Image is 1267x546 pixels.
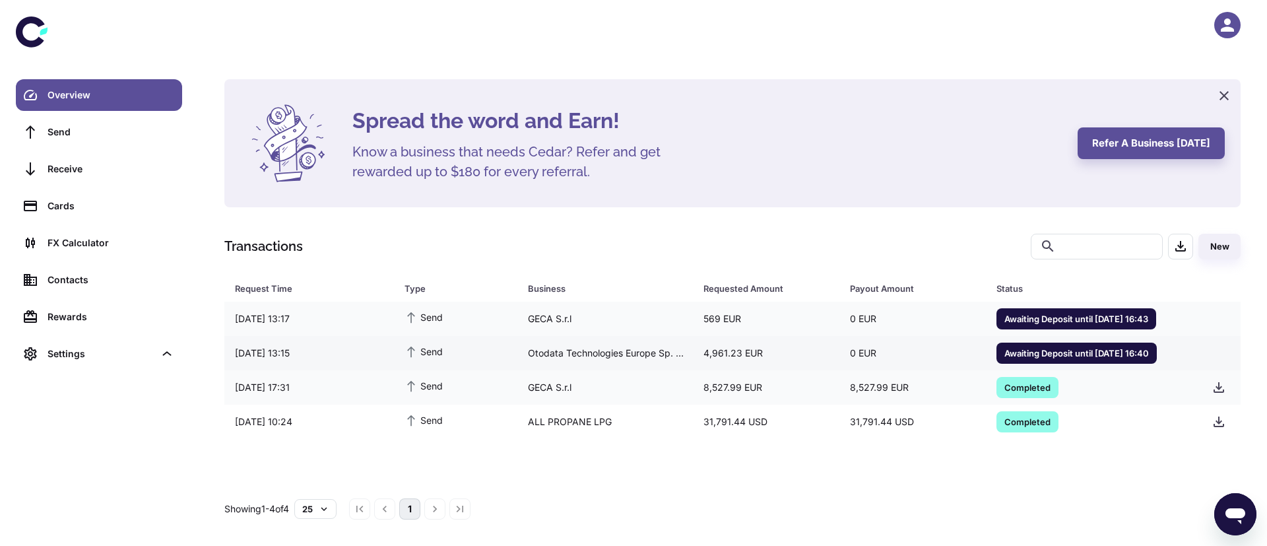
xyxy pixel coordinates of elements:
[693,375,839,400] div: 8,527.99 EUR
[517,341,693,366] div: Otodata Technologies Europe Sp. z o.o
[352,105,1062,137] h4: Spread the word and Earn!
[839,375,986,400] div: 8,527.99 EUR
[48,310,174,324] div: Rewards
[996,279,1186,298] span: Status
[48,273,174,287] div: Contacts
[405,310,443,324] span: Send
[48,347,154,361] div: Settings
[16,190,182,222] a: Cards
[224,375,394,400] div: [DATE] 17:31
[16,116,182,148] a: Send
[16,153,182,185] a: Receive
[352,142,682,182] h5: Know a business that needs Cedar? Refer and get rewarded up to $180 for every referral.
[996,346,1157,359] span: Awaiting Deposit until [DATE] 16:40
[517,306,693,331] div: GECA S.r.l
[1078,127,1225,159] button: Refer a business [DATE]
[850,279,981,298] span: Payout Amount
[224,306,394,331] div: [DATE] 13:17
[48,162,174,176] div: Receive
[16,338,182,370] div: Settings
[16,301,182,333] a: Rewards
[693,409,839,434] div: 31,791.44 USD
[1198,234,1241,259] button: New
[693,341,839,366] div: 4,961.23 EUR
[48,88,174,102] div: Overview
[405,413,443,427] span: Send
[224,236,303,256] h1: Transactions
[16,227,182,259] a: FX Calculator
[517,409,693,434] div: ALL PROPANE LPG
[399,498,420,520] button: page 1
[405,344,443,358] span: Send
[224,409,394,434] div: [DATE] 10:24
[996,380,1058,393] span: Completed
[850,279,963,298] div: Payout Amount
[996,415,1058,428] span: Completed
[294,499,337,519] button: 25
[693,306,839,331] div: 569 EUR
[703,279,834,298] span: Requested Amount
[48,236,174,250] div: FX Calculator
[16,264,182,296] a: Contacts
[839,409,986,434] div: 31,791.44 USD
[235,279,372,298] div: Request Time
[1214,493,1256,535] iframe: Button to launch messaging window
[235,279,389,298] span: Request Time
[405,279,494,298] div: Type
[224,502,289,516] p: Showing 1-4 of 4
[996,279,1169,298] div: Status
[405,378,443,393] span: Send
[224,341,394,366] div: [DATE] 13:15
[48,199,174,213] div: Cards
[839,341,986,366] div: 0 EUR
[347,498,472,520] nav: pagination navigation
[703,279,817,298] div: Requested Amount
[405,279,511,298] span: Type
[16,79,182,111] a: Overview
[48,125,174,139] div: Send
[996,312,1156,325] span: Awaiting Deposit until [DATE] 16:43
[839,306,986,331] div: 0 EUR
[517,375,693,400] div: GECA S.r.l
